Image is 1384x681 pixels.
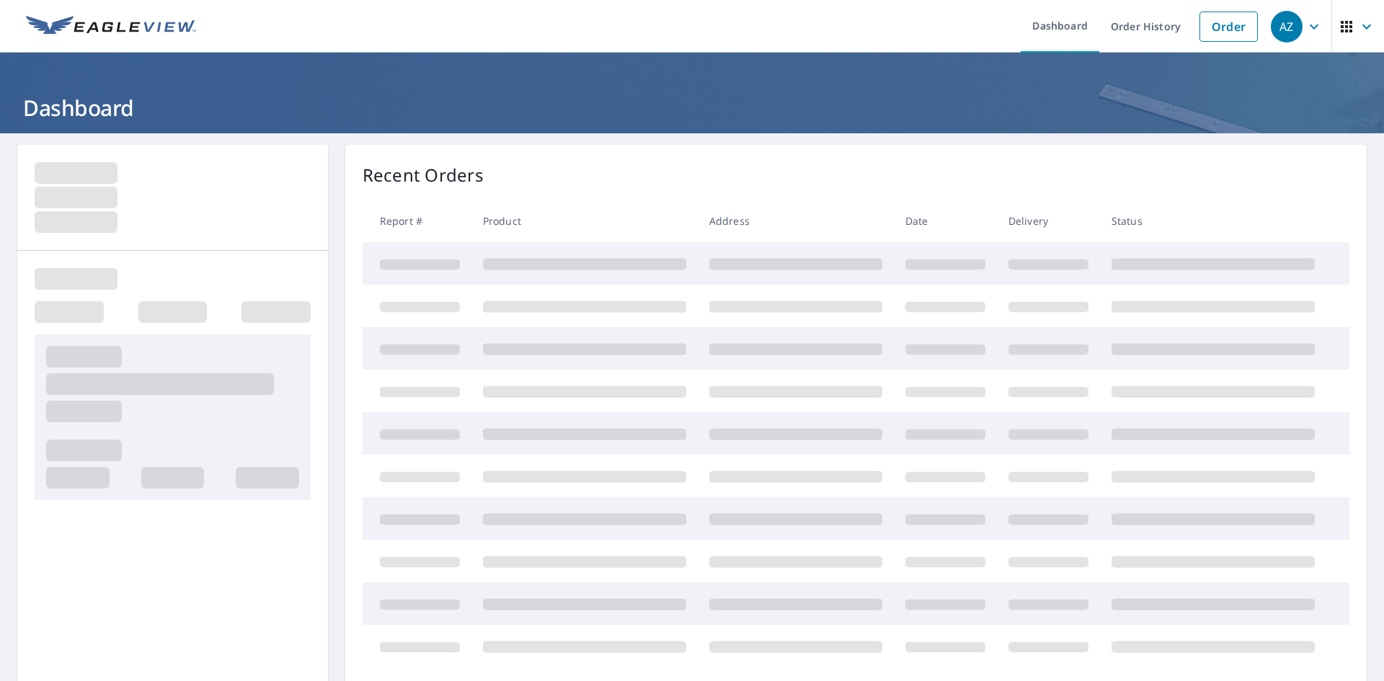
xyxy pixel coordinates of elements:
a: Order [1199,12,1258,42]
th: Report # [363,200,471,242]
img: EV Logo [26,16,196,37]
th: Delivery [997,200,1100,242]
p: Recent Orders [363,162,484,188]
th: Status [1100,200,1326,242]
th: Date [894,200,997,242]
th: Product [471,200,698,242]
div: AZ [1271,11,1303,43]
h1: Dashboard [17,93,1367,123]
th: Address [698,200,894,242]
